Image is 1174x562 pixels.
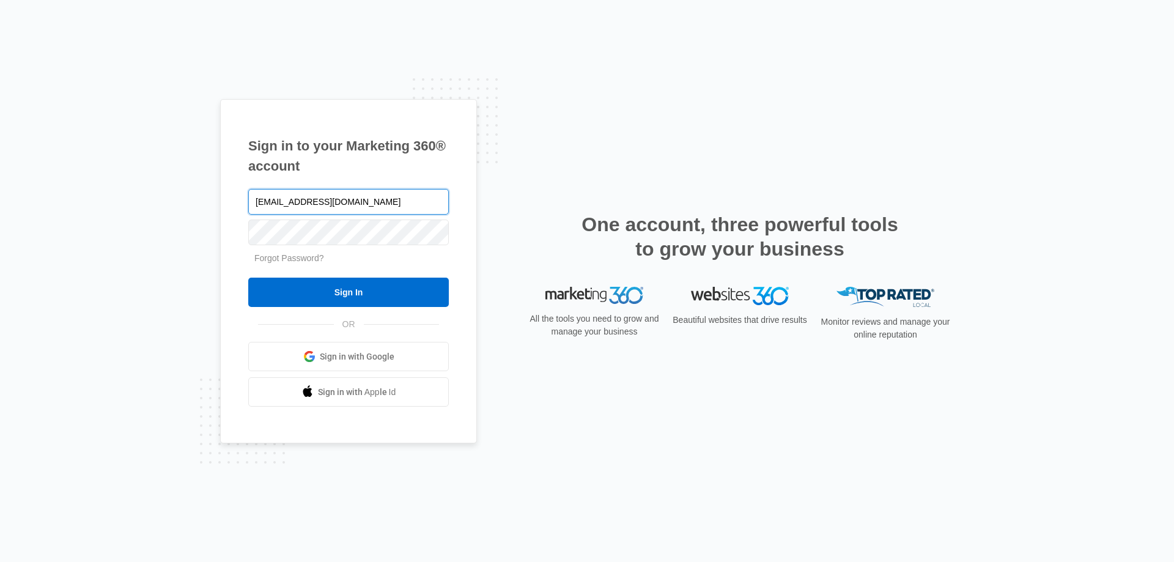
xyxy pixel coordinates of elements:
h1: Sign in to your Marketing 360® account [248,136,449,176]
a: Sign in with Apple Id [248,377,449,407]
p: Monitor reviews and manage your online reputation [817,316,954,341]
a: Forgot Password? [254,253,324,263]
a: Sign in with Google [248,342,449,371]
img: Marketing 360 [545,287,643,304]
img: Top Rated Local [836,287,934,307]
span: Sign in with Google [320,350,394,363]
input: Email [248,189,449,215]
p: Beautiful websites that drive results [671,314,808,327]
img: Websites 360 [691,287,789,305]
h2: One account, three powerful tools to grow your business [578,212,902,261]
span: Sign in with Apple Id [318,386,396,399]
p: All the tools you need to grow and manage your business [526,312,663,338]
span: OR [334,318,364,331]
input: Sign In [248,278,449,307]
